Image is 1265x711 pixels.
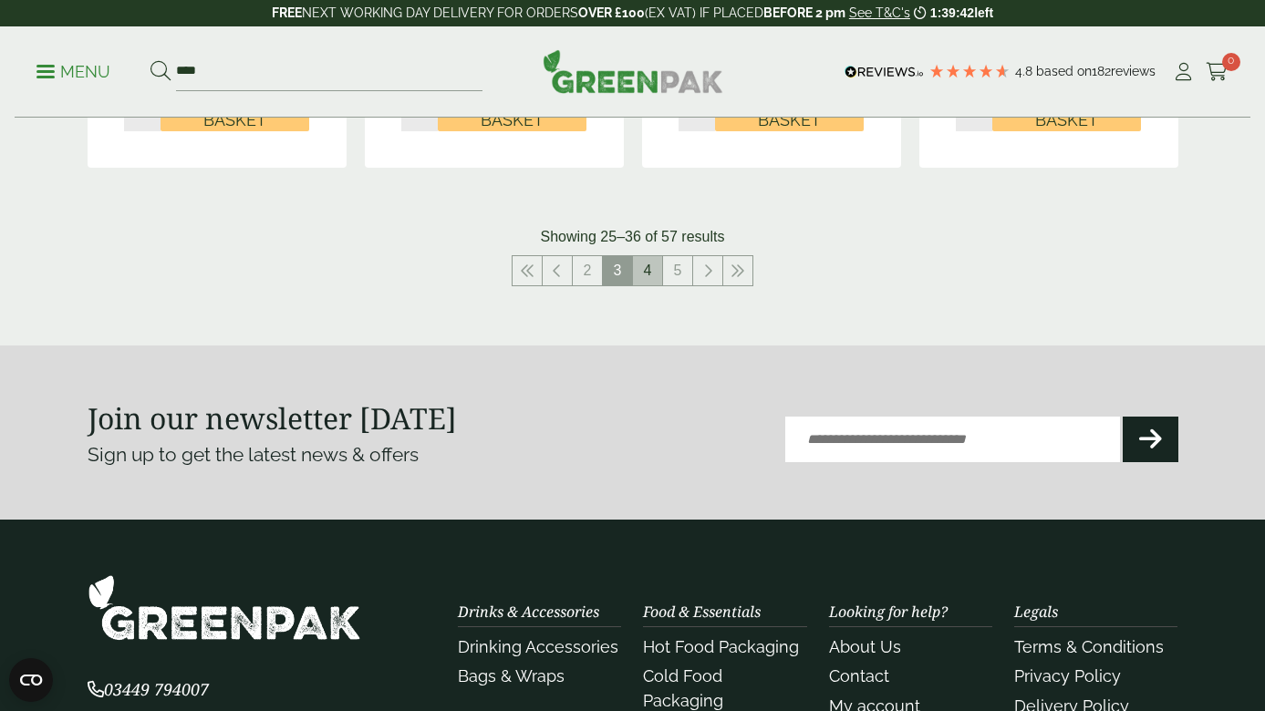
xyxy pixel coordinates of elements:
a: 5 [663,256,692,285]
a: Cold Food Packaging [643,666,723,710]
span: left [974,5,993,20]
p: Sign up to get the latest news & offers [88,440,578,469]
a: Hot Food Packaging [643,637,799,656]
span: reviews [1111,64,1156,78]
div: 4.79 Stars [928,63,1011,79]
span: 182 [1092,64,1111,78]
p: Menu [36,61,110,83]
a: 0 [1206,58,1229,86]
a: Menu [36,61,110,79]
img: GreenPak Supplies [88,574,361,641]
a: 2 [573,256,602,285]
i: Cart [1206,63,1229,81]
img: GreenPak Supplies [543,49,723,93]
a: Privacy Policy [1014,666,1121,685]
span: 1:39:42 [930,5,974,20]
a: See T&C's [849,5,910,20]
a: Bags & Wraps [458,666,565,685]
p: Showing 25–36 of 57 results [541,226,725,248]
strong: OVER £100 [578,5,645,20]
span: 4.8 [1015,64,1036,78]
i: My Account [1172,63,1195,81]
span: Based on [1036,64,1092,78]
a: 4 [633,256,662,285]
img: REVIEWS.io [845,66,924,78]
span: 0 [1222,53,1240,71]
span: 03449 794007 [88,678,209,700]
a: Terms & Conditions [1014,637,1164,656]
strong: FREE [272,5,302,20]
a: Drinking Accessories [458,637,618,656]
a: About Us [829,637,901,656]
strong: Join our newsletter [DATE] [88,398,457,438]
strong: BEFORE 2 pm [763,5,845,20]
span: 3 [603,256,632,285]
a: Contact [829,666,889,685]
a: 03449 794007 [88,682,209,699]
button: Open CMP widget [9,658,53,702]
